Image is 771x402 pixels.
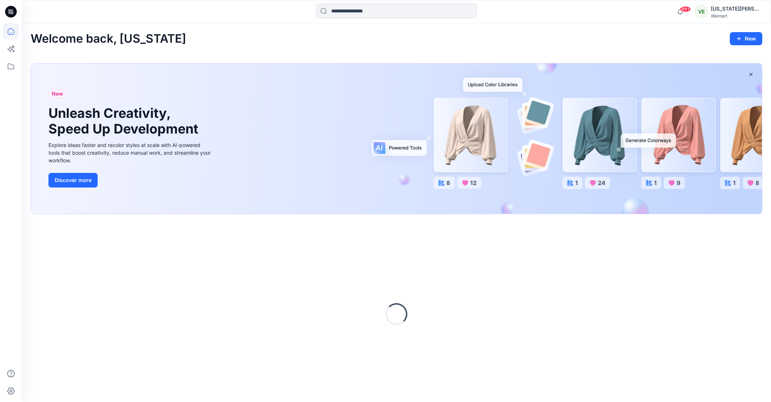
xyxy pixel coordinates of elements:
span: 99+ [680,6,691,12]
div: VE [695,5,708,18]
button: Discover more [48,173,98,188]
div: Walmart [711,13,762,19]
h1: Unleash Creativity, Speed Up Development [48,105,201,137]
a: Discover more [48,173,212,188]
div: Explore ideas faster and recolor styles at scale with AI-powered tools that boost creativity, red... [48,141,212,164]
span: New [52,89,63,98]
div: [US_STATE][PERSON_NAME] [711,4,762,13]
h2: Welcome back, [US_STATE] [31,32,186,46]
button: New [730,32,762,45]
